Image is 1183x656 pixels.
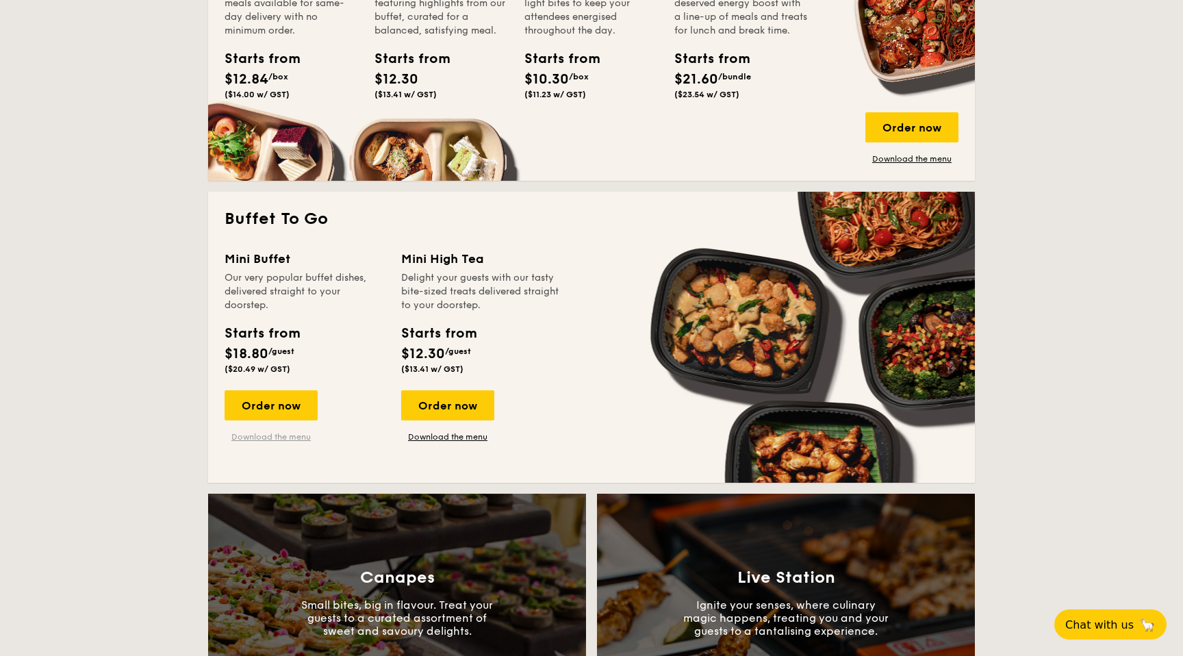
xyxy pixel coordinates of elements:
span: $21.60 [674,71,718,88]
span: $10.30 [524,71,569,88]
span: ($13.41 w/ GST) [401,364,463,374]
button: Chat with us🦙 [1054,609,1167,640]
a: Download the menu [225,431,318,442]
span: /guest [445,346,471,356]
p: Ignite your senses, where culinary magic happens, treating you and your guests to a tantalising e... [683,598,889,638]
h2: Buffet To Go [225,208,958,230]
span: $12.30 [401,346,445,362]
div: Starts from [374,49,436,69]
div: Mini Buffet [225,249,385,268]
span: /box [268,72,288,81]
div: Starts from [225,49,286,69]
a: Download the menu [401,431,494,442]
span: /bundle [718,72,751,81]
div: Order now [225,390,318,420]
span: ($13.41 w/ GST) [374,90,437,99]
span: ($20.49 w/ GST) [225,364,290,374]
span: ($23.54 w/ GST) [674,90,739,99]
span: /box [569,72,589,81]
div: Our very popular buffet dishes, delivered straight to your doorstep. [225,271,385,312]
span: $12.84 [225,71,268,88]
span: $18.80 [225,346,268,362]
span: $12.30 [374,71,418,88]
p: Small bites, big in flavour. Treat your guests to a curated assortment of sweet and savoury delig... [294,598,500,638]
div: Order now [401,390,494,420]
div: Starts from [225,323,299,344]
span: /guest [268,346,294,356]
div: Starts from [401,323,476,344]
h3: Live Station [737,568,835,588]
span: ($11.23 w/ GST) [524,90,586,99]
span: ($14.00 w/ GST) [225,90,290,99]
div: Starts from [524,49,586,69]
span: Chat with us [1065,618,1134,631]
h3: Canapes [360,568,435,588]
span: 🦙 [1139,617,1156,633]
div: Delight your guests with our tasty bite-sized treats delivered straight to your doorstep. [401,271,561,312]
div: Mini High Tea [401,249,561,268]
div: Starts from [674,49,736,69]
a: Download the menu [865,153,958,164]
div: Order now [865,112,958,142]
